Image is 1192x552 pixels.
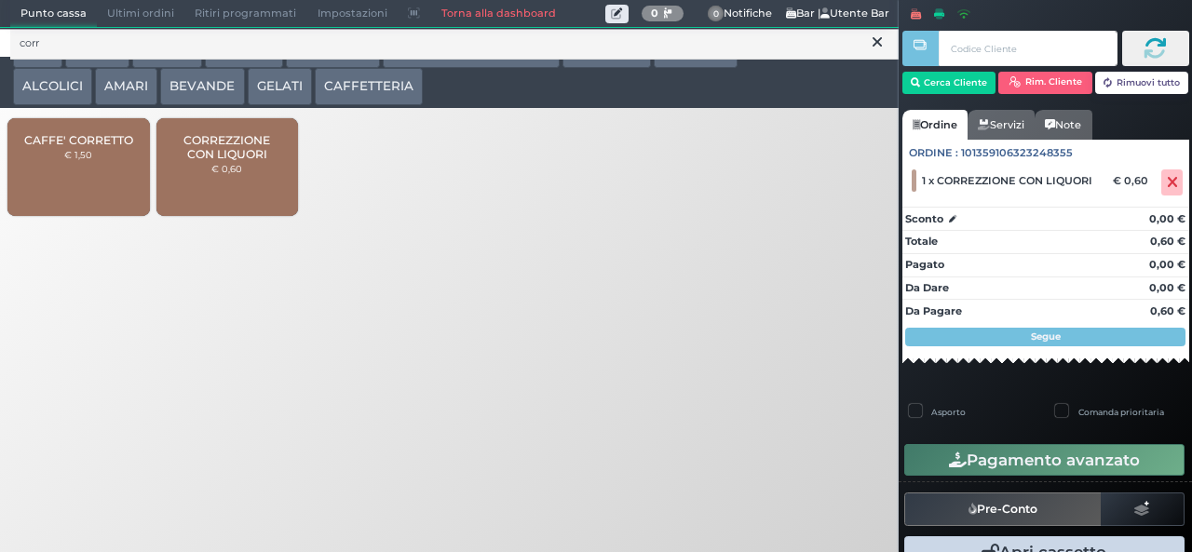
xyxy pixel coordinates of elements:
strong: Segue [1031,330,1061,343]
span: 0 [708,6,725,22]
a: Ordine [902,110,968,140]
input: Codice Cliente [939,31,1117,66]
button: Pagamento avanzato [904,444,1185,476]
a: Servizi [968,110,1035,140]
strong: 0,00 € [1149,212,1185,225]
strong: Da Dare [905,281,949,294]
button: GELATI [248,68,312,105]
span: Ultimi ordini [97,1,184,27]
a: Note [1035,110,1091,140]
button: ALCOLICI [13,68,92,105]
strong: Pagato [905,258,944,271]
strong: 0,60 € [1150,304,1185,317]
button: AMARI [95,68,157,105]
button: Rim. Cliente [998,72,1092,94]
strong: 0,60 € [1150,235,1185,248]
small: € 0,60 [211,163,242,174]
span: Impostazioni [307,1,398,27]
button: Rimuovi tutto [1095,72,1189,94]
button: Pre-Conto [904,492,1102,526]
label: Asporto [931,406,966,418]
span: CAFFE' CORRETTO [24,133,133,147]
span: 101359106323248355 [961,145,1073,161]
span: Punto cassa [10,1,97,27]
strong: Da Pagare [905,304,962,317]
strong: Totale [905,235,938,248]
span: Ritiri programmati [184,1,306,27]
label: Comanda prioritaria [1078,406,1164,418]
span: Ordine : [909,145,958,161]
button: BEVANDE [160,68,244,105]
button: CAFFETTERIA [315,68,423,105]
button: Cerca Cliente [902,72,996,94]
input: Ricerca articolo [10,28,899,61]
strong: 0,00 € [1149,281,1185,294]
strong: 0,00 € [1149,258,1185,271]
a: Torna alla dashboard [430,1,565,27]
strong: Sconto [905,211,943,227]
small: € 1,50 [64,149,92,160]
span: CORREZZIONE CON LIQUORI [171,133,282,161]
div: € 0,60 [1110,174,1158,187]
b: 0 [651,7,658,20]
span: 1 x CORREZZIONE CON LIQUORI [922,174,1092,187]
